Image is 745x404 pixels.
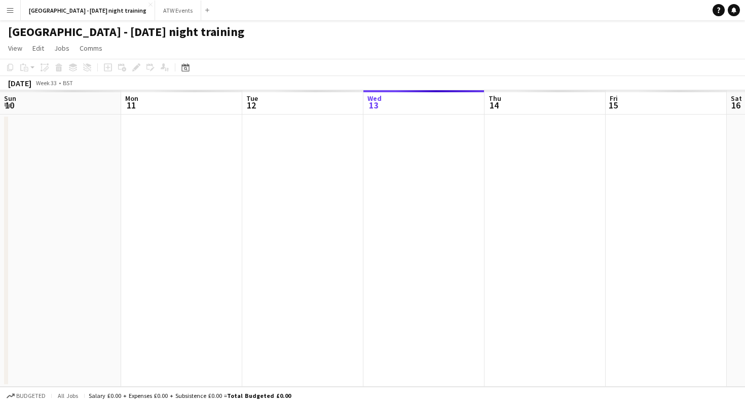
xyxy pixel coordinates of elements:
[367,94,382,103] span: Wed
[32,44,44,53] span: Edit
[5,390,47,401] button: Budgeted
[80,44,102,53] span: Comms
[8,44,22,53] span: View
[729,99,742,111] span: 16
[54,44,69,53] span: Jobs
[4,42,26,55] a: View
[56,392,80,399] span: All jobs
[487,99,501,111] span: 14
[16,392,46,399] span: Budgeted
[610,94,618,103] span: Fri
[731,94,742,103] span: Sat
[608,99,618,111] span: 15
[28,42,48,55] a: Edit
[4,94,16,103] span: Sun
[245,99,258,111] span: 12
[33,79,59,87] span: Week 33
[21,1,155,20] button: [GEOGRAPHIC_DATA] - [DATE] night training
[366,99,382,111] span: 13
[246,94,258,103] span: Tue
[125,94,138,103] span: Mon
[63,79,73,87] div: BST
[50,42,73,55] a: Jobs
[124,99,138,111] span: 11
[3,99,16,111] span: 10
[89,392,291,399] div: Salary £0.00 + Expenses £0.00 + Subsistence £0.00 =
[76,42,106,55] a: Comms
[8,78,31,88] div: [DATE]
[489,94,501,103] span: Thu
[155,1,201,20] button: ATW Events
[8,24,244,40] h1: [GEOGRAPHIC_DATA] - [DATE] night training
[227,392,291,399] span: Total Budgeted £0.00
